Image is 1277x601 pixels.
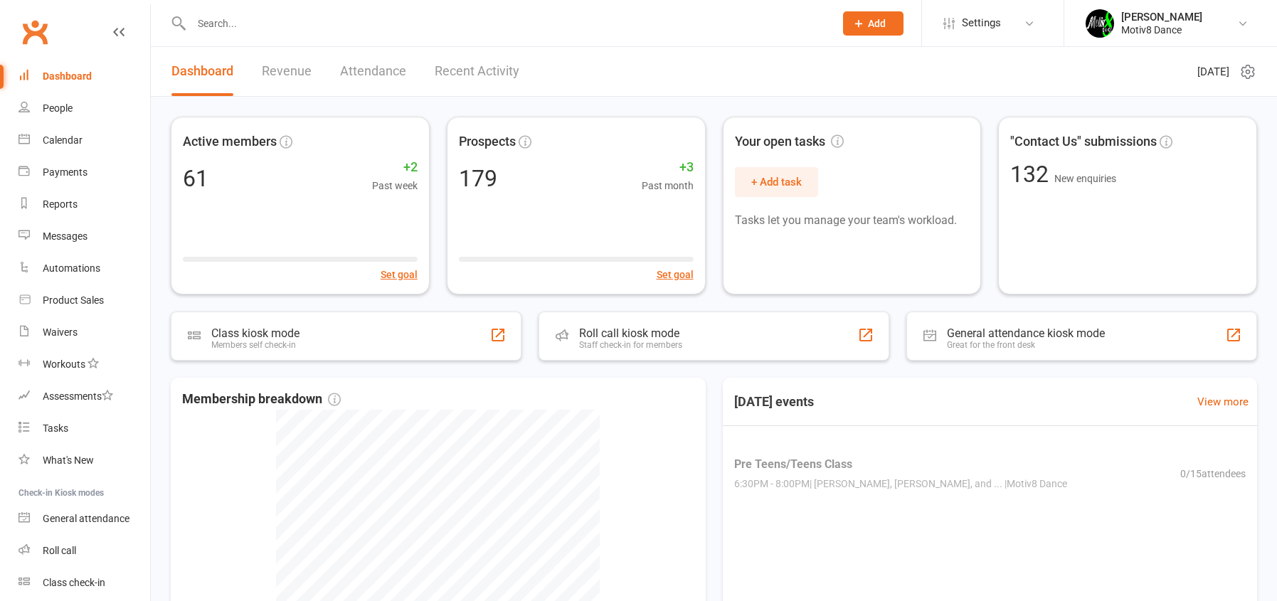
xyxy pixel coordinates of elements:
[340,47,406,96] a: Attendance
[43,577,105,588] div: Class check-in
[43,545,76,556] div: Roll call
[372,157,418,178] span: +2
[18,284,150,317] a: Product Sales
[735,211,970,230] p: Tasks let you manage your team's workload.
[43,230,88,242] div: Messages
[1054,173,1116,184] span: New enquiries
[734,476,1067,491] span: 6:30PM - 8:00PM | [PERSON_NAME], [PERSON_NAME], and ... | Motiv8 Dance
[43,102,73,114] div: People
[43,513,129,524] div: General attendance
[18,188,150,220] a: Reports
[171,47,233,96] a: Dashboard
[43,358,85,370] div: Workouts
[43,262,100,274] div: Automations
[43,166,88,178] div: Payments
[187,14,825,33] input: Search...
[1180,465,1246,481] span: 0 / 15 attendees
[211,340,300,350] div: Members self check-in
[1197,63,1229,80] span: [DATE]
[183,167,208,190] div: 61
[18,503,150,535] a: General attendance kiosk mode
[18,220,150,252] a: Messages
[735,132,844,152] span: Your open tasks
[843,11,904,36] button: Add
[962,7,1001,39] span: Settings
[17,14,53,50] a: Clubworx
[947,326,1105,340] div: General attendance kiosk mode
[18,413,150,445] a: Tasks
[43,70,92,82] div: Dashboard
[642,157,694,178] span: +3
[579,326,682,340] div: Roll call kiosk mode
[947,340,1105,350] div: Great for the front desk
[435,47,519,96] a: Recent Activity
[1121,11,1202,23] div: [PERSON_NAME]
[18,567,150,599] a: Class kiosk mode
[18,252,150,284] a: Automations
[43,422,68,434] div: Tasks
[18,349,150,381] a: Workouts
[262,47,312,96] a: Revenue
[43,390,113,402] div: Assessments
[459,167,497,190] div: 179
[43,326,78,338] div: Waivers
[18,124,150,156] a: Calendar
[734,454,1067,473] span: Pre Teens/Teens Class
[372,178,418,193] span: Past week
[43,294,104,306] div: Product Sales
[211,326,300,340] div: Class kiosk mode
[18,156,150,188] a: Payments
[18,92,150,124] a: People
[657,267,694,282] button: Set goal
[18,535,150,567] a: Roll call
[1010,161,1054,188] span: 132
[381,267,418,282] button: Set goal
[183,132,277,152] span: Active members
[579,340,682,350] div: Staff check-in for members
[735,167,818,197] button: + Add task
[18,445,150,477] a: What's New
[43,198,78,210] div: Reports
[43,134,83,146] div: Calendar
[1010,132,1157,152] span: "Contact Us" submissions
[43,454,94,466] div: What's New
[18,60,150,92] a: Dashboard
[18,317,150,349] a: Waivers
[868,18,886,29] span: Add
[1086,9,1114,38] img: thumb_image1679272194.png
[1197,393,1249,410] a: View more
[642,178,694,193] span: Past month
[1121,23,1202,36] div: Motiv8 Dance
[459,132,516,152] span: Prospects
[182,389,341,410] span: Membership breakdown
[18,381,150,413] a: Assessments
[723,389,825,415] h3: [DATE] events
